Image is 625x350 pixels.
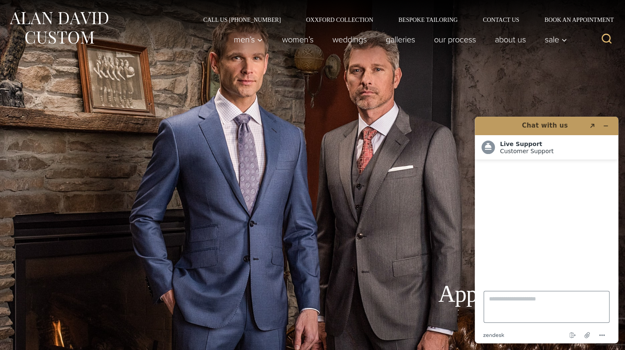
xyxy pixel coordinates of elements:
[386,17,470,23] a: Bespoke Tailoring
[485,31,535,48] a: About Us
[293,17,386,23] a: Oxxford Collection
[535,31,572,48] button: Sale sub menu toggle
[424,31,485,48] a: Our Process
[532,17,617,23] a: Book an Appointment
[18,6,36,13] span: Chat
[224,31,272,48] button: Men’s sub menu toggle
[224,31,572,48] nav: Primary Navigation
[323,31,376,48] a: weddings
[596,29,617,50] button: View Search Form
[8,9,109,47] img: Alan David Custom
[468,110,625,350] iframe: Find more information here
[191,17,293,23] a: Call Us [PHONE_NUMBER]
[369,252,558,308] h1: Book An Appointment
[376,31,424,48] a: Galleries
[191,17,617,23] nav: Secondary Navigation
[470,17,532,23] a: Contact Us
[272,31,323,48] a: Women’s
